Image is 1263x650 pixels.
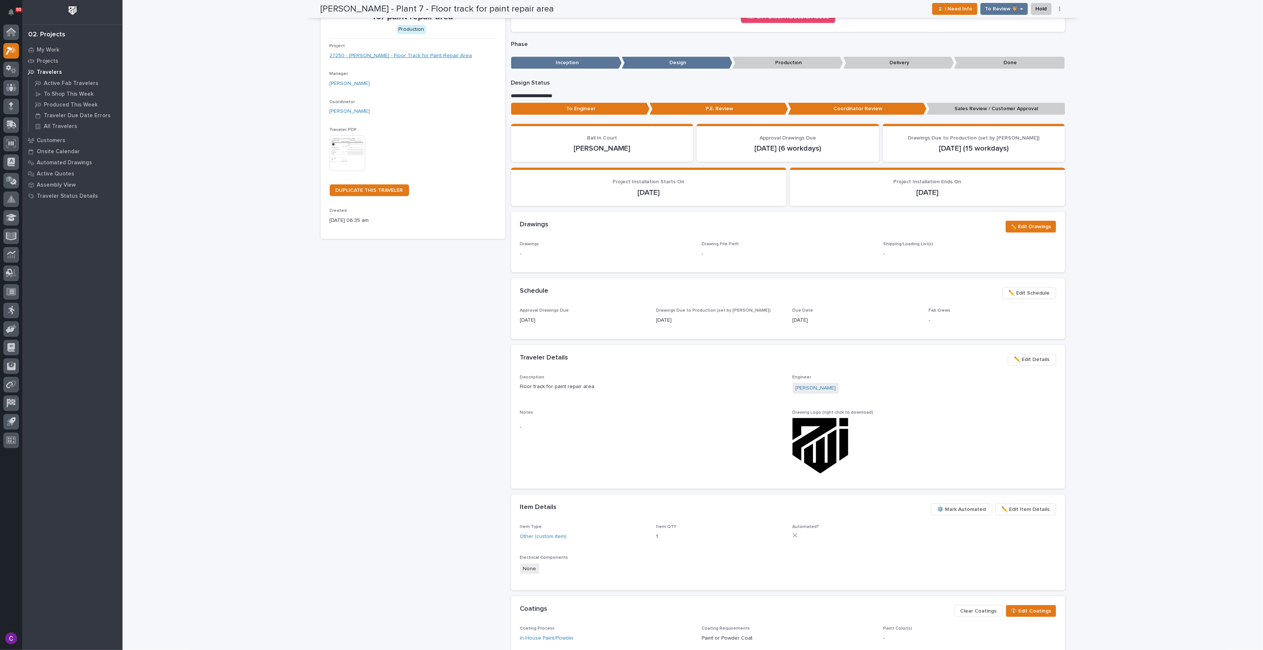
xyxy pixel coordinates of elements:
[706,144,870,153] p: [DATE] (6 workdays)
[1009,289,1050,298] span: ✏️ Edit Schedule
[330,108,370,115] a: [PERSON_NAME]
[330,128,357,132] span: Traveler PDF
[1036,4,1047,13] span: Hold
[37,171,74,177] p: Active Quotes
[929,316,1056,324] p: -
[22,157,123,168] a: Automated Drawings
[520,242,539,246] span: Drawings
[37,160,92,166] p: Automated Drawings
[883,242,933,246] span: Shipping/Loading List(s)
[44,112,111,119] p: Traveler Due Date Errors
[793,418,848,474] img: hbjxSvx4c9fSeMWIedSLLz_saXQQJh9aktxO-DtMaEE
[985,4,1023,13] span: To Review 👨‍🏭 →
[894,179,962,184] span: Project Installation Ends On
[1011,222,1051,231] span: ✏️ Edit Drawings
[1002,505,1050,514] span: ✏️ Edit Item Details
[66,4,79,17] img: Workspace Logo
[520,375,545,380] span: Description
[511,103,650,115] p: To Engineer
[330,184,409,196] a: DUPLICATE THIS TRAVELER
[520,144,685,153] p: [PERSON_NAME]
[44,80,98,87] p: Active Fab Travelers
[980,3,1028,15] button: To Review 👨‍🏭 →
[954,605,1003,617] button: Clear Coatings
[22,55,123,66] a: Projects
[1006,605,1056,617] button: 🎨 Edit Coatings
[520,410,533,415] span: Notes
[22,168,123,179] a: Active Quotes
[702,242,739,246] span: Drawing File Path
[995,503,1056,515] button: ✏️ Edit Item Details
[650,103,788,115] p: P.E. Review
[37,137,65,144] p: Customers
[1031,3,1052,15] button: Hold
[793,525,819,529] span: Automated?
[929,308,951,313] span: Fab Crews
[330,100,355,104] span: Coordinator
[843,57,954,69] p: Delivery
[22,190,123,201] a: Traveler Status Details
[883,250,1056,258] p: -
[44,123,77,130] p: All Travelers
[520,188,777,197] p: [DATE]
[520,316,647,324] p: [DATE]
[613,179,685,184] span: Project Installation Starts On
[883,634,1056,642] p: -
[29,99,123,110] a: Produced This Week
[1002,287,1056,299] button: ✏️ Edit Schedule
[788,103,927,115] p: Coordinator Review
[520,525,542,529] span: Item Type
[22,135,123,146] a: Customers
[520,503,557,512] h2: Item Details
[37,148,80,155] p: Onsite Calendar
[511,79,1065,86] p: Design Status
[927,103,1065,115] p: Sales Review / Customer Approval
[28,31,65,39] div: 02. Projects
[9,9,19,21] div: Notifications90
[520,605,548,613] h2: Coatings
[1006,221,1056,233] button: ✏️ Edit Drawings
[37,193,98,200] p: Traveler Status Details
[937,505,986,514] span: ⚙️ Mark Automated
[22,66,123,78] a: Travelers
[656,525,677,529] span: Item QTY
[702,634,874,642] p: Paint or Powder Coat
[22,179,123,190] a: Assembly View
[656,316,784,324] p: [DATE]
[3,4,19,20] button: Notifications
[520,287,549,295] h2: Schedule
[37,182,76,188] p: Assembly View
[520,221,549,229] h2: Drawings
[330,209,347,213] span: Created
[883,626,912,631] span: Paint Color(s)
[29,110,123,121] a: Traveler Due Date Errors
[732,57,843,69] p: Production
[16,7,21,12] p: 90
[44,91,94,98] p: To Shop This Week
[336,188,403,193] span: DUPLICATE THIS TRAVELER
[29,89,123,99] a: To Shop This Week
[29,121,123,131] a: All Travelers
[330,44,345,48] span: Project
[37,47,59,53] p: My Work
[954,57,1065,69] p: Done
[908,135,1040,141] span: Drawings Due to Production (set by [PERSON_NAME])
[793,316,920,324] p: [DATE]
[520,626,555,631] span: Coating Process
[892,144,1056,153] p: [DATE] (15 workdays)
[937,4,973,13] span: ⏳ I Need Info
[931,503,992,515] button: ⚙️ Mark Automated
[656,308,771,313] span: Drawings Due to Production (set by [PERSON_NAME])
[520,308,569,313] span: Approval Drawings Due
[799,188,1056,197] p: [DATE]
[520,555,568,560] span: Electrical Components
[520,250,693,258] p: -
[793,375,812,380] span: Engineer
[1008,354,1056,366] button: ✏️ Edit Details
[511,57,622,69] p: Inception
[330,52,472,60] a: 27250 - [PERSON_NAME] - Floor Track for Paint Repair Area
[1011,607,1051,615] span: 🎨 Edit Coatings
[793,410,874,415] span: Drawing Logo (right-click to download)
[44,102,98,108] p: Produced This Week
[330,80,370,88] a: [PERSON_NAME]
